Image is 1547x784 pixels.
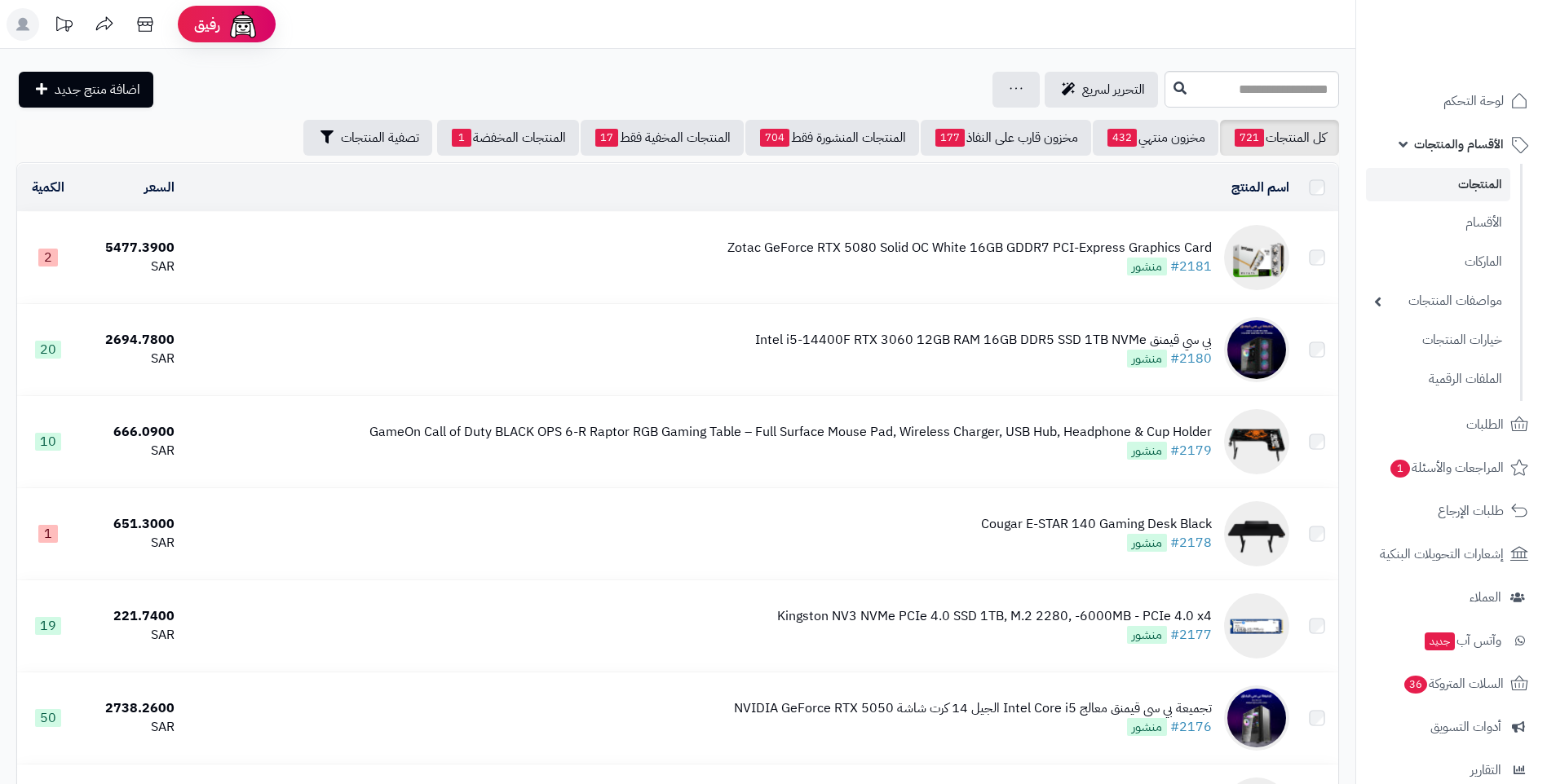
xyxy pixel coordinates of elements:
div: 651.3000 [86,515,175,534]
a: لوحة التحكم [1366,81,1537,121]
span: التقارير [1470,759,1501,782]
span: المراجعات والأسئلة [1389,456,1504,479]
span: لوحة التحكم [1443,90,1504,112]
span: أدوات التسويق [1430,716,1501,738]
a: السلات المتروكة36 [1366,664,1537,703]
span: طلبات الإرجاع [1438,500,1504,522]
a: وآتس آبجديد [1366,621,1537,660]
a: كل المنتجات721 [1220,120,1339,156]
img: Zotac GeForce RTX 5080 Solid OC White 16GB GDDR7 PCI-Express Graphics Card [1224,225,1289,290]
span: 432 [1107,129,1137,147]
div: 666.0900 [86,423,175,442]
img: تجميعة بي سي قيمنق معالج Intel Core i5 الجيل 14 كرت شاشة NVIDIA GeForce RTX 5050 [1224,685,1289,751]
img: ai-face.png [227,8,259,41]
a: #2181 [1170,257,1212,276]
img: بي سي قيمنق Intel i5-14400F RTX 3060 12GB RAM 16GB DDR5 SSD 1TB NVMe [1224,317,1289,382]
span: 1 [38,525,58,543]
span: 36 [1404,676,1427,694]
span: 1 [1390,460,1410,478]
img: Kingston NV3 NVMe PCIe 4.0 SSD 1TB, M.2 2280, -6000MB - PCIe 4.0 x4 [1224,593,1289,658]
span: الطلبات [1466,413,1504,436]
div: Kingston NV3 NVMe PCIe 4.0 SSD 1TB, M.2 2280, -6000MB - PCIe 4.0 x4 [777,607,1212,626]
span: منشور [1127,442,1167,460]
span: 1 [452,129,471,147]
a: #2180 [1170,349,1212,368]
a: خيارات المنتجات [1366,323,1510,358]
a: الكمية [32,178,64,197]
a: إشعارات التحويلات البنكية [1366,535,1537,574]
a: مواصفات المنتجات [1366,284,1510,319]
span: 50 [35,709,61,727]
a: اضافة منتج جديد [19,72,153,108]
span: 704 [760,129,789,147]
span: 19 [35,617,61,635]
a: #2177 [1170,625,1212,645]
span: اضافة منتج جديد [55,80,140,99]
div: SAR [86,626,175,645]
a: مخزون قارب على النفاذ177 [921,120,1091,156]
div: 5477.3900 [86,239,175,258]
div: Cougar E-STAR 140 Gaming Desk Black [981,515,1212,534]
div: SAR [86,442,175,460]
div: بي سي قيمنق Intel i5-14400F RTX 3060 12GB RAM 16GB DDR5 SSD 1TB NVMe [755,331,1212,350]
div: 2694.7800 [86,331,175,350]
a: المنتجات المخفية فقط17 [581,120,744,156]
span: الأقسام والمنتجات [1414,133,1504,156]
div: 2738.2600 [86,699,175,718]
a: المراجعات والأسئلة1 [1366,448,1537,487]
span: 177 [935,129,965,147]
a: #2179 [1170,441,1212,460]
span: رفيق [194,15,220,34]
div: 221.7400 [86,607,175,626]
a: #2176 [1170,717,1212,737]
span: 17 [595,129,618,147]
img: logo-2.png [1436,44,1532,78]
div: تجميعة بي سي قيمنق معالج Intel Core i5 الجيل 14 كرت شاشة NVIDIA GeForce RTX 5050 [734,699,1212,718]
a: الطلبات [1366,405,1537,444]
span: منشور [1127,534,1167,552]
a: المنتجات المنشورة فقط704 [745,120,919,156]
a: المنتجات [1366,168,1510,201]
a: السعر [144,178,175,197]
a: تحديثات المنصة [43,8,84,45]
a: المنتجات المخفضة1 [437,120,579,156]
img: GameOn Call of Duty BLACK OPS 6-R Raptor RGB Gaming Table – Full Surface Mouse Pad, Wireless Char... [1224,409,1289,474]
span: 721 [1235,129,1264,147]
a: اسم المنتج [1231,178,1289,197]
span: العملاء [1470,586,1501,609]
a: أدوات التسويق [1366,707,1537,747]
a: الملفات الرقمية [1366,362,1510,397]
span: 2 [38,249,58,266]
span: 20 [35,341,61,359]
img: Cougar E-STAR 140 Gaming Desk Black [1224,501,1289,566]
a: مخزون منتهي432 [1093,120,1218,156]
div: SAR [86,718,175,737]
span: جديد [1425,632,1455,650]
span: التحرير لسريع [1082,80,1145,99]
span: منشور [1127,258,1167,275]
span: إشعارات التحويلات البنكية [1380,543,1504,566]
a: #2178 [1170,533,1212,553]
span: السلات المتروكة [1403,672,1504,695]
a: الأقسام [1366,205,1510,240]
a: الماركات [1366,244,1510,280]
a: التحرير لسريع [1045,72,1158,108]
button: تصفية المنتجات [303,120,432,156]
div: SAR [86,534,175,553]
div: SAR [86,350,175,368]
span: منشور [1127,350,1167,368]
span: 10 [35,433,61,451]
a: العملاء [1366,578,1537,617]
div: SAR [86,258,175,276]
div: GameOn Call of Duty BLACK OPS 6-R Raptor RGB Gaming Table – Full Surface Mouse Pad, Wireless Char... [369,423,1212,442]
span: منشور [1127,718,1167,736]
div: Zotac GeForce RTX 5080 Solid OC White 16GB GDDR7 PCI-Express Graphics Card [727,239,1212,258]
span: تصفية المنتجات [341,128,419,148]
a: طلبات الإرجاع [1366,491,1537,531]
span: منشور [1127,626,1167,644]
span: وآتس آب [1423,629,1501,652]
